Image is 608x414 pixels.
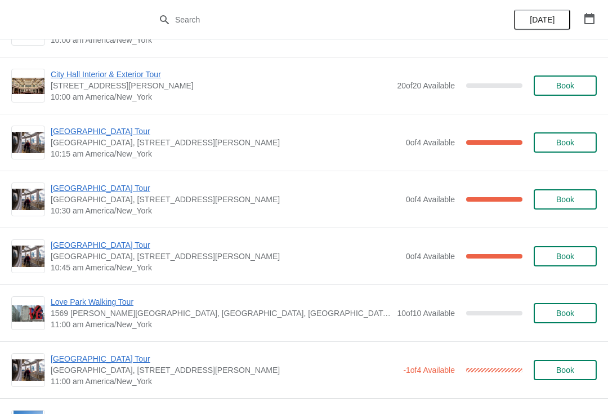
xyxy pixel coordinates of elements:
[51,205,400,216] span: 10:30 am America/New_York
[51,194,400,205] span: [GEOGRAPHIC_DATA], [STREET_ADDRESS][PERSON_NAME]
[406,252,455,261] span: 0 of 4 Available
[397,81,455,90] span: 20 of 20 Available
[51,296,391,308] span: Love Park Walking Tour
[51,137,400,148] span: [GEOGRAPHIC_DATA], [STREET_ADDRESS][PERSON_NAME]
[406,138,455,147] span: 0 of 4 Available
[51,239,400,251] span: [GEOGRAPHIC_DATA] Tour
[51,251,400,262] span: [GEOGRAPHIC_DATA], [STREET_ADDRESS][PERSON_NAME]
[534,189,597,210] button: Book
[406,195,455,204] span: 0 of 4 Available
[12,305,44,322] img: Love Park Walking Tour | 1569 John F Kennedy Boulevard, Philadelphia, PA, USA | 11:00 am America/...
[534,303,597,323] button: Book
[51,353,397,364] span: [GEOGRAPHIC_DATA] Tour
[51,148,400,159] span: 10:15 am America/New_York
[51,91,391,103] span: 10:00 am America/New_York
[397,309,455,318] span: 10 of 10 Available
[51,34,400,46] span: 10:00 am America/New_York
[530,15,555,24] span: [DATE]
[51,364,397,376] span: [GEOGRAPHIC_DATA], [STREET_ADDRESS][PERSON_NAME]
[51,376,397,387] span: 11:00 am America/New_York
[403,366,455,375] span: -1 of 4 Available
[534,360,597,380] button: Book
[534,75,597,96] button: Book
[12,189,44,211] img: City Hall Tower Tour | City Hall Visitor Center, 1400 John F Kennedy Boulevard Suite 121, Philade...
[534,246,597,266] button: Book
[51,126,400,137] span: [GEOGRAPHIC_DATA] Tour
[12,132,44,154] img: City Hall Tower Tour | City Hall Visitor Center, 1400 John F Kennedy Boulevard Suite 121, Philade...
[556,138,574,147] span: Book
[514,10,570,30] button: [DATE]
[12,359,44,381] img: City Hall Tower Tour | City Hall Visitor Center, 1400 John F Kennedy Boulevard Suite 121, Philade...
[51,262,400,273] span: 10:45 am America/New_York
[12,246,44,268] img: City Hall Tower Tour | City Hall Visitor Center, 1400 John F Kennedy Boulevard Suite 121, Philade...
[556,81,574,90] span: Book
[175,10,456,30] input: Search
[51,319,391,330] span: 11:00 am America/New_York
[12,78,44,94] img: City Hall Interior & Exterior Tour | 1400 John F Kennedy Boulevard, Suite 121, Philadelphia, PA, ...
[51,80,391,91] span: [STREET_ADDRESS][PERSON_NAME]
[556,195,574,204] span: Book
[51,69,391,80] span: City Hall Interior & Exterior Tour
[556,252,574,261] span: Book
[51,308,391,319] span: 1569 [PERSON_NAME][GEOGRAPHIC_DATA], [GEOGRAPHIC_DATA], [GEOGRAPHIC_DATA], [GEOGRAPHIC_DATA]
[51,182,400,194] span: [GEOGRAPHIC_DATA] Tour
[534,132,597,153] button: Book
[556,309,574,318] span: Book
[556,366,574,375] span: Book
